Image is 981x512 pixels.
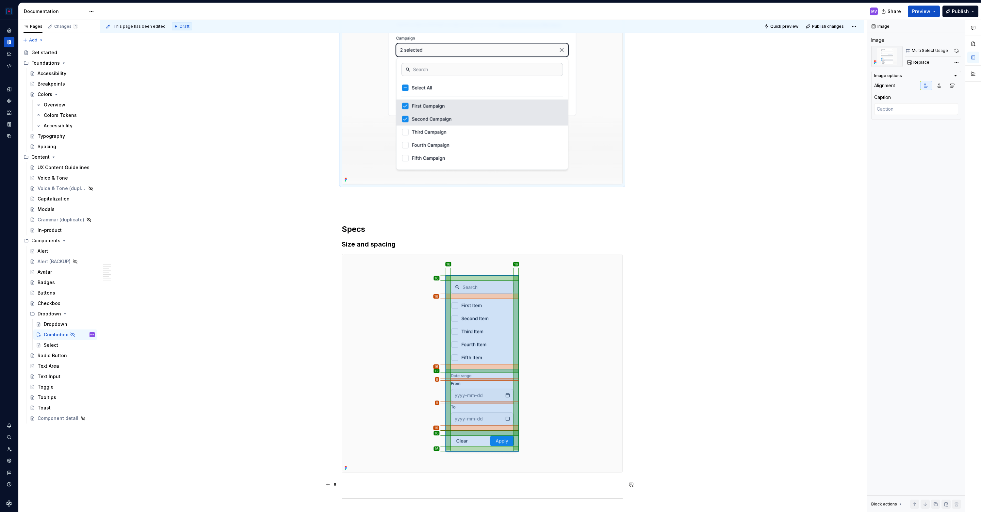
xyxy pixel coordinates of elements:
div: In-product [38,227,62,233]
div: Assets [4,107,14,118]
div: Modals [38,206,55,213]
button: Notifications [4,420,14,431]
a: ComboboxMV [33,329,97,340]
a: Colors [27,89,97,100]
a: Colors Tokens [33,110,97,120]
div: Overview [44,102,65,108]
div: Checkbox [38,300,60,307]
span: Draft [180,24,189,29]
div: Dropdown [44,321,67,328]
a: Invite team [4,444,14,454]
a: Modals [27,204,97,215]
div: Changes [54,24,78,29]
a: Overview [33,100,97,110]
button: Quick preview [762,22,801,31]
div: Toast [38,405,51,411]
span: Add [29,38,37,43]
a: Get started [21,47,97,58]
a: Analytics [4,49,14,59]
a: UX Content Guidelines [27,162,97,173]
div: Block actions [871,502,897,507]
div: Image options [874,73,902,78]
div: Image [871,37,884,43]
div: Typography [38,133,65,139]
div: Dropdown [27,309,97,319]
div: MV [90,331,94,338]
div: Capitalization [38,196,70,202]
a: Home [4,25,14,36]
a: Capitalization [27,194,97,204]
div: Alert (BACKUP) [38,258,71,265]
button: Share [878,6,905,17]
button: Replace [905,58,932,67]
span: 1 [73,24,78,29]
button: Image options [874,73,958,78]
div: Content [31,154,50,160]
div: Text Area [38,363,59,369]
a: Components [4,96,14,106]
span: Publish changes [812,24,844,29]
div: Get started [31,49,57,56]
a: Data sources [4,131,14,141]
button: Search ⌘K [4,432,14,442]
a: Buttons [27,288,97,298]
div: Documentation [4,37,14,47]
div: Page tree [21,47,97,424]
div: Alignment [874,82,895,89]
a: Badges [27,277,97,288]
div: Spacing [38,143,56,150]
a: Storybook stories [4,119,14,130]
a: Avatar [27,267,97,277]
a: Toast [27,403,97,413]
a: Dropdown [33,319,97,329]
a: In-product [27,225,97,235]
a: Radio Button [27,350,97,361]
div: Voice & Tone (duplicate) [38,185,86,192]
a: Typography [27,131,97,141]
div: Badges [38,279,55,286]
span: Preview [912,8,930,15]
div: Pages [24,24,42,29]
svg: Supernova Logo [6,500,12,507]
a: Voice & Tone (duplicate) [27,183,97,194]
div: UX Content Guidelines [38,164,90,171]
img: 1b3925d8-ada4-41f6-a013-370bfbeac6e1.png [871,46,903,67]
a: Select [33,340,97,350]
div: Avatar [38,269,52,275]
div: Accessibility [44,122,73,129]
button: Publish [942,6,978,17]
div: Breakpoints [38,81,65,87]
div: MV [871,9,877,14]
div: Accessibility [38,70,66,77]
a: Text Area [27,361,97,371]
div: Dropdown [38,311,61,317]
div: Text Input [38,373,60,380]
a: Text Input [27,371,97,382]
button: Preview [908,6,940,17]
div: Tooltips [38,394,56,401]
a: Toggle [27,382,97,392]
button: Add [21,36,45,45]
div: Component detail [38,415,78,422]
div: Settings [4,456,14,466]
a: Voice & Tone [27,173,97,183]
a: Design tokens [4,84,14,94]
a: Code automation [4,60,14,71]
span: Share [888,8,901,15]
a: Alert [27,246,97,256]
span: Replace [913,60,929,65]
div: Caption [874,94,891,101]
span: Publish [952,8,969,15]
div: Select [44,342,58,348]
button: Publish changes [804,22,847,31]
h2: Specs [342,224,623,234]
button: Contact support [4,467,14,478]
